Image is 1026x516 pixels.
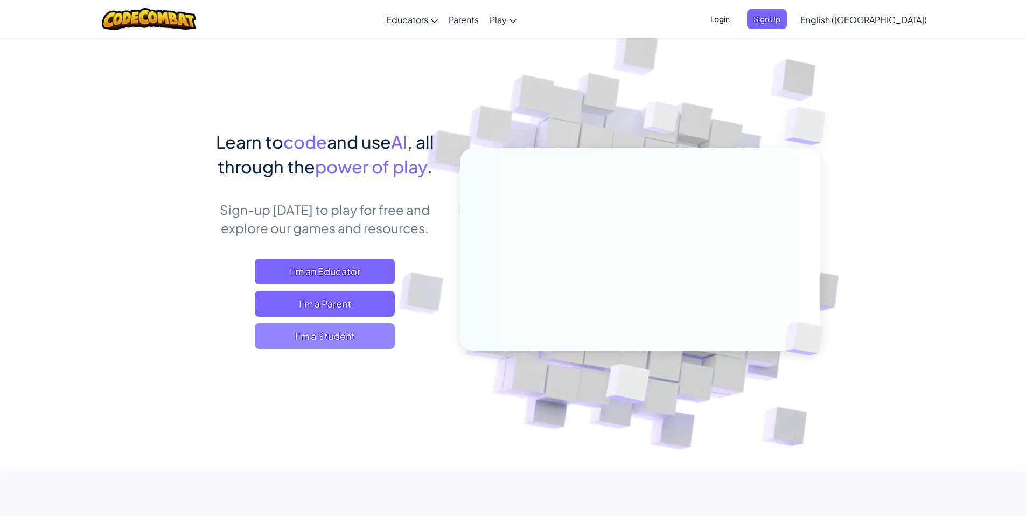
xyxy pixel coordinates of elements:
[255,291,395,317] a: I'm a Parent
[763,81,856,172] img: Overlap cubes
[327,131,391,152] span: and use
[795,5,932,34] a: English ([GEOGRAPHIC_DATA])
[255,323,395,349] button: I'm a Student
[315,156,427,177] span: power of play
[427,156,432,177] span: .
[484,5,522,34] a: Play
[623,80,700,161] img: Overlap cubes
[490,14,507,25] span: Play
[443,5,484,34] a: Parents
[283,131,327,152] span: code
[704,9,736,29] button: Login
[800,14,927,25] span: English ([GEOGRAPHIC_DATA])
[381,5,443,34] a: Educators
[206,200,444,237] p: Sign-up [DATE] to play for free and explore our games and resources.
[255,259,395,284] a: I'm an Educator
[747,9,787,29] button: Sign Up
[767,299,848,378] img: Overlap cubes
[386,14,428,25] span: Educators
[102,8,196,30] img: CodeCombat logo
[579,341,675,430] img: Overlap cubes
[391,131,407,152] span: AI
[216,131,283,152] span: Learn to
